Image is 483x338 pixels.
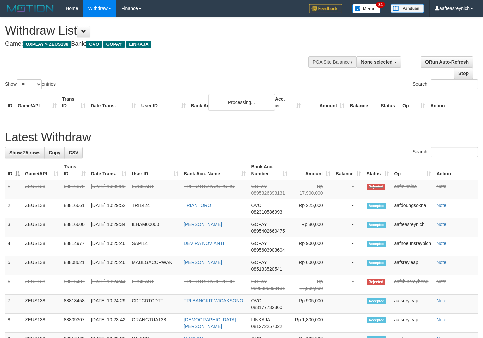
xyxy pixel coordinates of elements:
[333,199,364,218] td: -
[64,147,83,158] a: CSV
[308,56,356,68] div: PGA Site Balance /
[181,161,248,180] th: Bank Acc. Name: activate to sort column ascending
[5,24,315,37] h1: Withdraw List
[347,93,378,112] th: Balance
[22,199,61,218] td: ZEUS138
[378,93,400,112] th: Status
[251,279,267,284] span: GOPAY
[5,3,56,13] img: MOTION_logo.png
[61,180,88,199] td: 88816878
[290,218,333,237] td: Rp 80,000
[290,275,333,295] td: Rp 17,900,000
[251,209,282,215] span: Copy 082310586993 to clipboard
[184,279,234,284] a: TRI PUTRO NUGROHO
[22,237,61,256] td: ZEUS138
[361,59,393,65] span: None selected
[333,161,364,180] th: Balance: activate to sort column ascending
[5,93,15,112] th: ID
[208,94,275,111] div: Processing...
[260,93,303,112] th: Bank Acc. Number
[413,79,478,89] label: Search:
[129,218,181,237] td: ILHAM00000
[22,275,61,295] td: ZEUS138
[88,314,129,333] td: [DATE] 10:23:42
[22,256,61,275] td: ZEUS138
[5,256,22,275] td: 5
[5,314,22,333] td: 8
[5,79,56,89] label: Show entries
[69,150,78,155] span: CSV
[184,203,211,208] a: TRIANTORO
[364,161,392,180] th: Status: activate to sort column ascending
[61,161,88,180] th: Trans ID: activate to sort column ascending
[367,222,387,228] span: Accepted
[88,237,129,256] td: [DATE] 10:25:46
[436,298,446,303] a: Note
[367,317,387,323] span: Accepted
[129,161,181,180] th: User ID: activate to sort column ascending
[400,93,428,112] th: Op
[88,180,129,199] td: [DATE] 10:36:02
[129,180,181,199] td: LUSILAST
[290,161,333,180] th: Amount: activate to sort column ascending
[333,180,364,199] td: -
[5,218,22,237] td: 3
[392,295,434,314] td: aafsreyleap
[103,41,125,48] span: GOPAY
[251,247,285,253] span: Copy 0895603903604 to clipboard
[290,180,333,199] td: Rp 17,900,000
[333,314,364,333] td: -
[129,199,181,218] td: TRI1424
[88,275,129,295] td: [DATE] 10:24:44
[129,237,181,256] td: SAPI14
[5,161,22,180] th: ID: activate to sort column descending
[59,93,88,112] th: Trans ID
[434,161,478,180] th: Action
[392,314,434,333] td: aafsreyleap
[251,260,267,265] span: GOPAY
[333,218,364,237] td: -
[5,147,45,158] a: Show 25 rows
[303,93,347,112] th: Amount
[88,199,129,218] td: [DATE] 10:29:52
[367,260,387,266] span: Accepted
[333,237,364,256] td: -
[251,317,270,322] span: LINKAJA
[5,275,22,295] td: 6
[290,256,333,275] td: Rp 600,000
[391,4,424,13] img: panduan.png
[309,4,342,13] img: Feedback.jpg
[436,241,446,246] a: Note
[290,237,333,256] td: Rp 900,000
[290,314,333,333] td: Rp 1,800,000
[392,218,434,237] td: aafteasreynich
[86,41,102,48] span: OVO
[333,275,364,295] td: -
[431,147,478,157] input: Search:
[251,298,261,303] span: OVO
[88,218,129,237] td: [DATE] 10:29:34
[129,295,181,314] td: CDTCDTCDTT
[9,150,40,155] span: Show 25 rows
[61,256,88,275] td: 88808621
[436,184,446,189] a: Note
[376,2,385,8] span: 34
[188,93,260,112] th: Bank Acc. Name
[367,298,387,304] span: Accepted
[5,295,22,314] td: 7
[251,305,282,310] span: Copy 083177732360 to clipboard
[251,184,267,189] span: GOPAY
[392,199,434,218] td: aafdoungsokna
[392,180,434,199] td: aafminnisa
[44,147,65,158] a: Copy
[333,295,364,314] td: -
[421,56,473,68] a: Run Auto-Refresh
[22,295,61,314] td: ZEUS138
[88,93,139,112] th: Date Trans.
[5,237,22,256] td: 4
[61,237,88,256] td: 88814977
[184,241,224,246] a: DEVIRA NOVIANTI
[61,218,88,237] td: 88816600
[5,131,478,144] h1: Latest Withdraw
[61,295,88,314] td: 88813458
